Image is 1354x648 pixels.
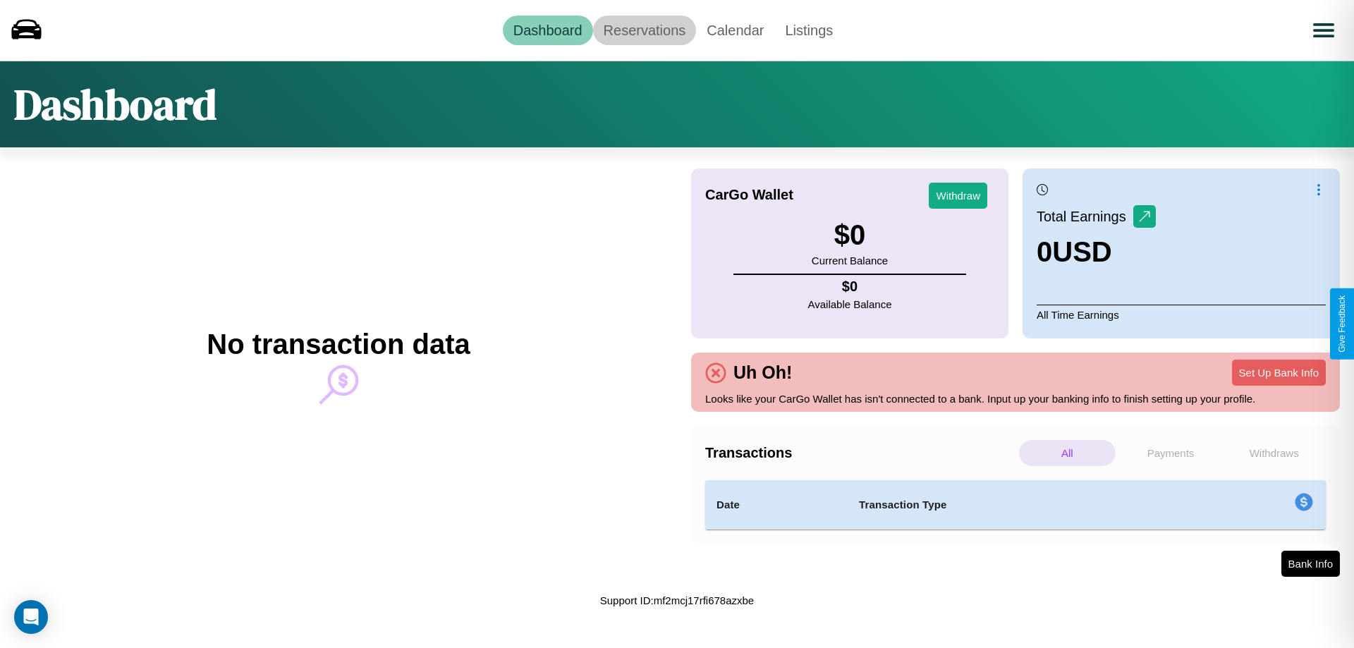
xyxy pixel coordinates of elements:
p: Withdraws [1226,440,1322,466]
table: simple table [705,480,1326,530]
a: Listings [774,16,843,45]
p: Looks like your CarGo Wallet has isn't connected to a bank. Input up your banking info to finish ... [705,389,1326,408]
h1: Dashboard [14,75,216,133]
h4: Transactions [705,445,1015,461]
p: All [1019,440,1116,466]
button: Open menu [1304,11,1343,50]
h2: No transaction data [207,329,470,360]
p: Payments [1123,440,1219,466]
p: Current Balance [812,251,888,270]
h3: $ 0 [812,219,888,251]
p: Available Balance [808,295,892,314]
div: Open Intercom Messenger [14,600,48,634]
div: Give Feedback [1337,295,1347,353]
a: Reservations [593,16,697,45]
a: Dashboard [503,16,593,45]
h4: Date [716,496,836,513]
h4: $ 0 [808,279,892,295]
h4: Uh Oh! [726,362,799,383]
p: Total Earnings [1037,204,1133,229]
button: Bank Info [1281,551,1340,577]
h3: 0 USD [1037,236,1156,268]
p: Support ID: mf2mcj17rfi678azxbe [600,591,754,610]
button: Set Up Bank Info [1232,360,1326,386]
a: Calendar [696,16,774,45]
button: Withdraw [929,183,987,209]
h4: CarGo Wallet [705,187,793,203]
p: All Time Earnings [1037,305,1326,324]
h4: Transaction Type [859,496,1179,513]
